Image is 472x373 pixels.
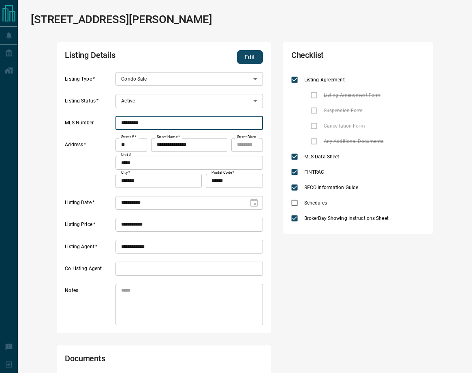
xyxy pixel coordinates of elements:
label: Listing Agent [65,243,113,254]
label: Listing Date [65,199,113,210]
label: MLS Number [65,119,113,130]
span: Suspension Form [322,107,365,114]
label: City [121,170,130,175]
span: Schedules [302,199,329,207]
label: Listing Type [65,76,113,86]
h2: Listing Details [65,50,184,64]
span: Listing Amendment Form [322,92,382,99]
label: Street # [121,134,136,140]
div: Active [115,94,263,108]
label: Listing Status [65,98,113,108]
label: Co Listing Agent [65,265,113,276]
span: Any Additional Documents [322,138,386,145]
label: Unit # [121,152,131,158]
label: Address [65,141,113,188]
span: Cancellation Form [322,122,367,130]
label: Postal Code [211,170,234,175]
h2: Checklist [291,50,372,64]
button: Edit [237,50,263,64]
label: Street Name [157,134,180,140]
label: Listing Price [65,221,113,232]
h1: [STREET_ADDRESS][PERSON_NAME] [31,13,212,26]
label: Notes [65,287,113,325]
span: MLS Data Sheet [302,153,342,160]
span: BrokerBay Showing Instructions Sheet [302,215,391,222]
div: Condo Sale [115,72,263,86]
span: Listing Agreement [302,76,347,83]
h2: Documents [65,354,184,367]
span: RECO Information Guide [302,184,360,191]
span: FINTRAC [302,168,327,176]
label: Street Direction [237,134,259,140]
